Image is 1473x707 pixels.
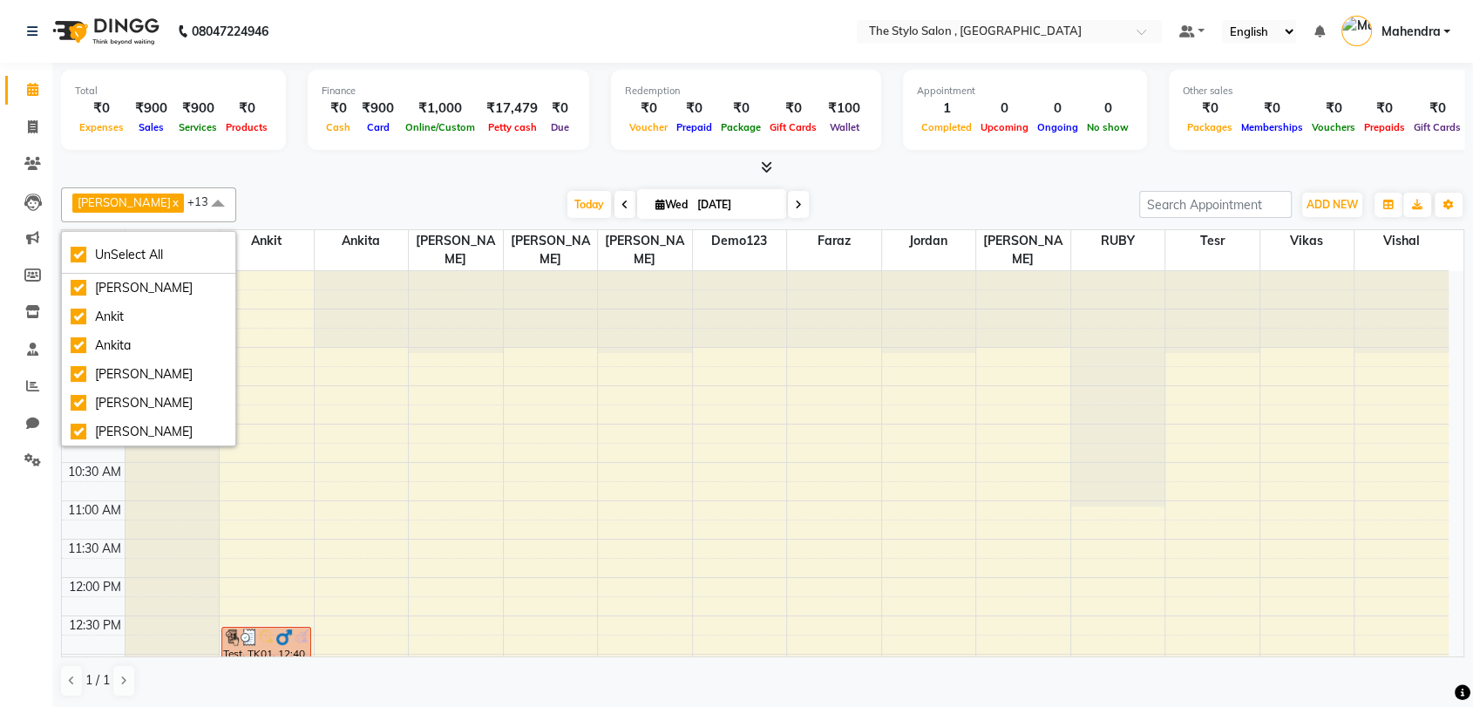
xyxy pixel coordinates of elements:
[1307,121,1360,133] span: Vouchers
[363,121,394,133] span: Card
[72,655,125,673] div: 1:00 PM
[401,99,479,119] div: ₹1,000
[1237,121,1307,133] span: Memberships
[64,540,125,558] div: 11:30 AM
[545,99,575,119] div: ₹0
[1071,230,1165,252] span: RUBY
[221,99,272,119] div: ₹0
[692,192,779,218] input: 2025-09-03
[1260,230,1354,252] span: Vikas
[71,279,227,297] div: [PERSON_NAME]
[1381,23,1440,41] span: Mahendra
[1237,99,1307,119] div: ₹0
[65,616,125,635] div: 12:30 PM
[322,84,575,99] div: Finance
[504,230,598,270] span: [PERSON_NAME]
[75,121,128,133] span: Expenses
[71,394,227,412] div: [PERSON_NAME]
[355,99,401,119] div: ₹900
[128,99,174,119] div: ₹900
[825,121,864,133] span: Wallet
[75,99,128,119] div: ₹0
[401,121,479,133] span: Online/Custom
[976,121,1033,133] span: Upcoming
[1409,99,1465,119] div: ₹0
[625,99,672,119] div: ₹0
[917,99,976,119] div: 1
[1183,84,1465,99] div: Other sales
[546,121,574,133] span: Due
[787,230,881,252] span: Faraz
[1033,121,1083,133] span: Ongoing
[220,230,314,252] span: Ankit
[882,230,976,252] span: Jordan
[651,198,692,211] span: Wed
[1307,198,1358,211] span: ADD NEW
[917,121,976,133] span: Completed
[78,195,171,209] span: [PERSON_NAME]
[71,308,227,326] div: Ankit
[1307,99,1360,119] div: ₹0
[71,246,227,264] div: UnSelect All
[1083,99,1133,119] div: 0
[75,84,272,99] div: Total
[625,84,867,99] div: Redemption
[976,230,1070,270] span: [PERSON_NAME]
[174,99,221,119] div: ₹900
[672,99,716,119] div: ₹0
[716,121,765,133] span: Package
[1165,230,1259,252] span: tesr
[71,423,227,441] div: [PERSON_NAME]
[976,99,1033,119] div: 0
[567,191,611,218] span: Today
[171,195,179,209] a: x
[1360,99,1409,119] div: ₹0
[765,121,821,133] span: Gift Cards
[1302,193,1362,217] button: ADD NEW
[322,99,355,119] div: ₹0
[222,628,310,663] div: Test, TK01, 12:40 PM-01:10 PM, ABC
[221,121,272,133] span: Products
[484,121,541,133] span: Petty cash
[409,230,503,270] span: [PERSON_NAME]
[821,99,867,119] div: ₹100
[322,121,355,133] span: Cash
[134,121,168,133] span: Sales
[765,99,821,119] div: ₹0
[1341,16,1372,46] img: Mahendra
[1183,121,1237,133] span: Packages
[64,463,125,481] div: 10:30 AM
[1033,99,1083,119] div: 0
[44,7,164,56] img: logo
[192,7,268,56] b: 08047224946
[65,578,125,596] div: 12:00 PM
[62,230,125,248] div: Stylist
[625,121,672,133] span: Voucher
[126,230,220,270] span: [PERSON_NAME]
[187,194,221,208] span: +13
[174,121,221,133] span: Services
[1083,121,1133,133] span: No show
[479,99,545,119] div: ₹17,479
[64,501,125,520] div: 11:00 AM
[693,230,787,252] span: Demo123
[672,121,716,133] span: Prepaid
[1139,191,1292,218] input: Search Appointment
[716,99,765,119] div: ₹0
[1354,230,1449,252] span: Vishal
[71,365,227,384] div: [PERSON_NAME]
[1360,121,1409,133] span: Prepaids
[1183,99,1237,119] div: ₹0
[315,230,409,252] span: Ankita
[1409,121,1465,133] span: Gift Cards
[85,671,110,690] span: 1 / 1
[917,84,1133,99] div: Appointment
[598,230,692,270] span: [PERSON_NAME]
[71,337,227,355] div: Ankita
